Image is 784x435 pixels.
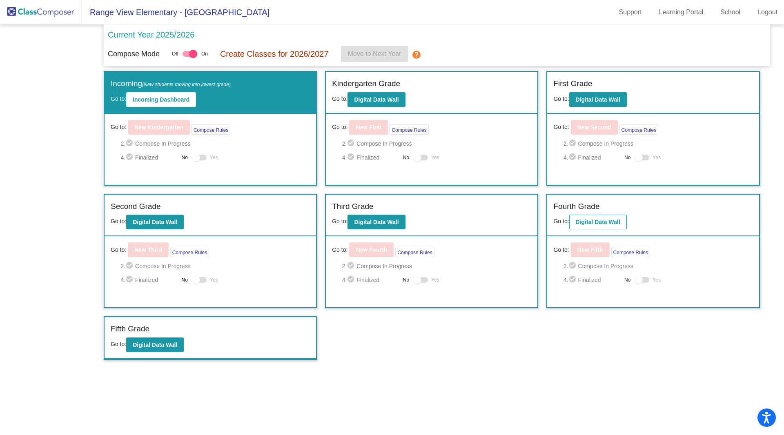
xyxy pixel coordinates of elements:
[342,153,399,162] span: 4. Finalized
[571,120,618,135] button: New Second
[220,48,329,60] p: Create Classes for 2026/2027
[347,139,356,149] mat-icon: check_circle
[126,92,196,107] button: Incoming Dashboard
[568,275,578,285] mat-icon: check_circle
[125,139,135,149] mat-icon: check_circle
[403,154,409,161] span: No
[120,139,310,149] span: 2. Compose In Progress
[82,6,269,19] span: Range View Elementary - [GEOGRAPHIC_DATA]
[568,139,578,149] mat-icon: check_circle
[553,123,569,131] span: Go to:
[341,46,408,62] button: Move to Next Year
[332,78,400,90] label: Kindergarten Grade
[108,29,194,41] p: Current Year 2025/2026
[342,139,532,149] span: 2. Compose In Progress
[356,124,381,131] b: New First
[577,124,611,131] b: New Second
[714,6,747,19] a: School
[347,153,356,162] mat-icon: check_circle
[125,153,135,162] mat-icon: check_circle
[134,124,183,131] b: New Kindergarten
[108,49,160,60] p: Compose Mode
[201,50,208,58] span: On
[431,275,439,285] span: Yes
[576,219,620,225] b: Digital Data Wall
[170,247,209,257] button: Compose Rules
[576,96,620,103] b: Digital Data Wall
[332,123,347,131] span: Go to:
[553,201,599,213] label: Fourth Grade
[347,261,356,271] mat-icon: check_circle
[553,218,569,224] span: Go to:
[577,246,603,253] b: New Fifth
[349,120,388,135] button: New First
[128,120,190,135] button: New Kindergarten
[563,153,620,162] span: 4. Finalized
[133,219,177,225] b: Digital Data Wall
[356,246,387,253] b: New Fourth
[126,215,184,229] button: Digital Data Wall
[210,153,218,162] span: Yes
[653,275,661,285] span: Yes
[751,6,784,19] a: Logout
[128,242,169,257] button: New Third
[125,261,135,271] mat-icon: check_circle
[111,78,231,90] label: Incoming
[624,276,630,284] span: No
[354,96,399,103] b: Digital Data Wall
[142,82,231,87] span: (New students moving into lowest grade)
[347,275,356,285] mat-icon: check_circle
[210,275,218,285] span: Yes
[111,95,126,102] span: Go to:
[182,154,188,161] span: No
[332,246,347,254] span: Go to:
[395,247,434,257] button: Compose Rules
[133,96,189,103] b: Incoming Dashboard
[403,276,409,284] span: No
[125,275,135,285] mat-icon: check_circle
[120,275,177,285] span: 4. Finalized
[563,139,753,149] span: 2. Compose In Progress
[111,323,149,335] label: Fifth Grade
[134,246,162,253] b: New Third
[563,275,620,285] span: 4. Finalized
[133,342,177,348] b: Digital Data Wall
[111,123,126,131] span: Go to:
[332,95,347,102] span: Go to:
[347,215,405,229] button: Digital Data Wall
[431,153,439,162] span: Yes
[653,153,661,162] span: Yes
[390,124,428,135] button: Compose Rules
[111,246,126,254] span: Go to:
[553,78,592,90] label: First Grade
[111,341,126,347] span: Go to:
[653,6,710,19] a: Learning Portal
[569,92,627,107] button: Digital Data Wall
[563,261,753,271] span: 2. Compose In Progress
[111,218,126,224] span: Go to:
[553,246,569,254] span: Go to:
[182,276,188,284] span: No
[342,275,399,285] span: 4. Finalized
[354,219,399,225] b: Digital Data Wall
[612,6,648,19] a: Support
[412,50,421,60] mat-icon: help
[192,124,230,135] button: Compose Rules
[120,261,310,271] span: 2. Compose In Progress
[349,242,394,257] button: New Fourth
[120,153,177,162] span: 4. Finalized
[568,261,578,271] mat-icon: check_circle
[172,50,178,58] span: Off
[624,154,630,161] span: No
[571,242,610,257] button: New Fifth
[568,153,578,162] mat-icon: check_circle
[332,218,347,224] span: Go to:
[342,261,532,271] span: 2. Compose In Progress
[611,247,650,257] button: Compose Rules
[553,95,569,102] span: Go to:
[332,201,373,213] label: Third Grade
[126,337,184,352] button: Digital Data Wall
[569,215,627,229] button: Digital Data Wall
[347,92,405,107] button: Digital Data Wall
[111,201,161,213] label: Second Grade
